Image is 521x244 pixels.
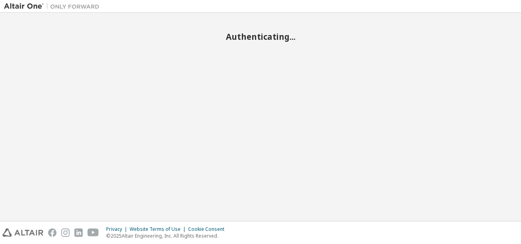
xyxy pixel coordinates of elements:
img: instagram.svg [61,228,70,237]
img: facebook.svg [48,228,56,237]
img: Altair One [4,2,103,10]
div: Cookie Consent [188,226,229,232]
div: Website Terms of Use [130,226,188,232]
p: © 2025 Altair Engineering, Inc. All Rights Reserved. [106,232,229,239]
img: altair_logo.svg [2,228,43,237]
img: linkedin.svg [74,228,83,237]
h2: Authenticating... [4,31,517,42]
img: youtube.svg [87,228,99,237]
div: Privacy [106,226,130,232]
